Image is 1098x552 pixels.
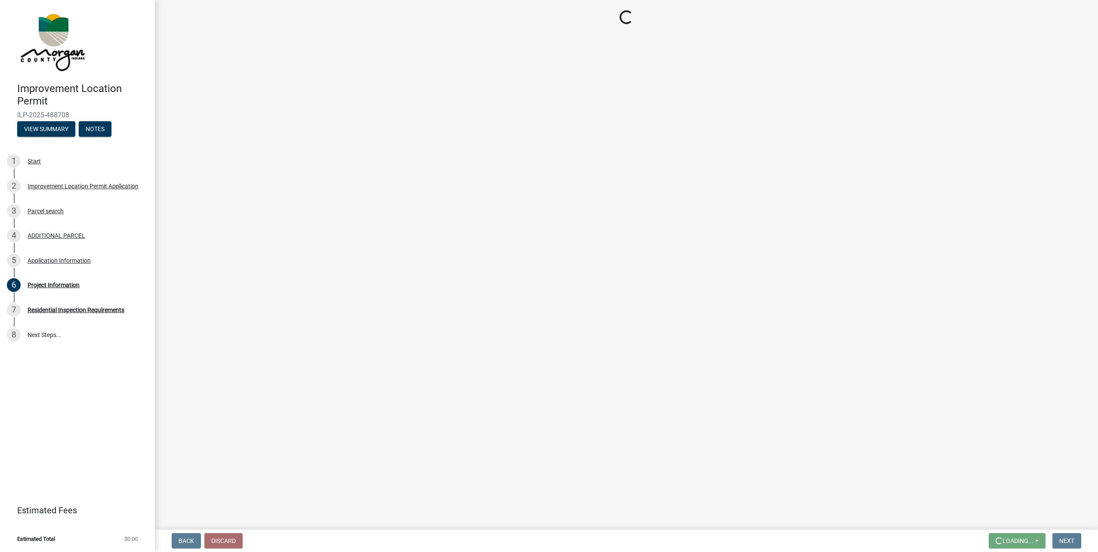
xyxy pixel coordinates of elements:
span: Estimated Total [17,536,55,542]
div: Start [28,158,41,164]
div: 8 [7,328,21,342]
button: Back [172,533,201,549]
wm-modal-confirm: Summary [17,126,75,133]
div: 2 [7,179,21,193]
span: $0.00 [124,536,138,542]
button: Discard [204,533,243,549]
div: 5 [7,254,21,267]
img: Morgan County, Indiana [17,9,86,74]
span: Loading... [1002,537,1033,544]
div: ADDITIONAL PARCEL [28,233,85,239]
div: 6 [7,278,21,292]
div: 1 [7,154,21,168]
span: ILP-2025-488708 [17,111,138,119]
a: Estimated Fees [7,502,141,519]
wm-modal-confirm: Notes [79,126,111,133]
button: Notes [79,121,111,137]
span: Next [1059,537,1074,544]
div: Improvement Location Permit Application [28,183,139,189]
button: Loading... [989,533,1046,549]
button: Next [1052,533,1081,549]
div: 4 [7,229,21,242]
span: Back [179,537,194,544]
h4: Improvement Location Permit [17,83,148,107]
div: Residential Inspection Requirements [28,307,124,313]
div: Application Information [28,258,91,264]
div: 7 [7,303,21,317]
div: Project Information [28,282,80,288]
div: 3 [7,204,21,218]
button: View Summary [17,121,75,137]
div: Parcel search [28,208,64,214]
